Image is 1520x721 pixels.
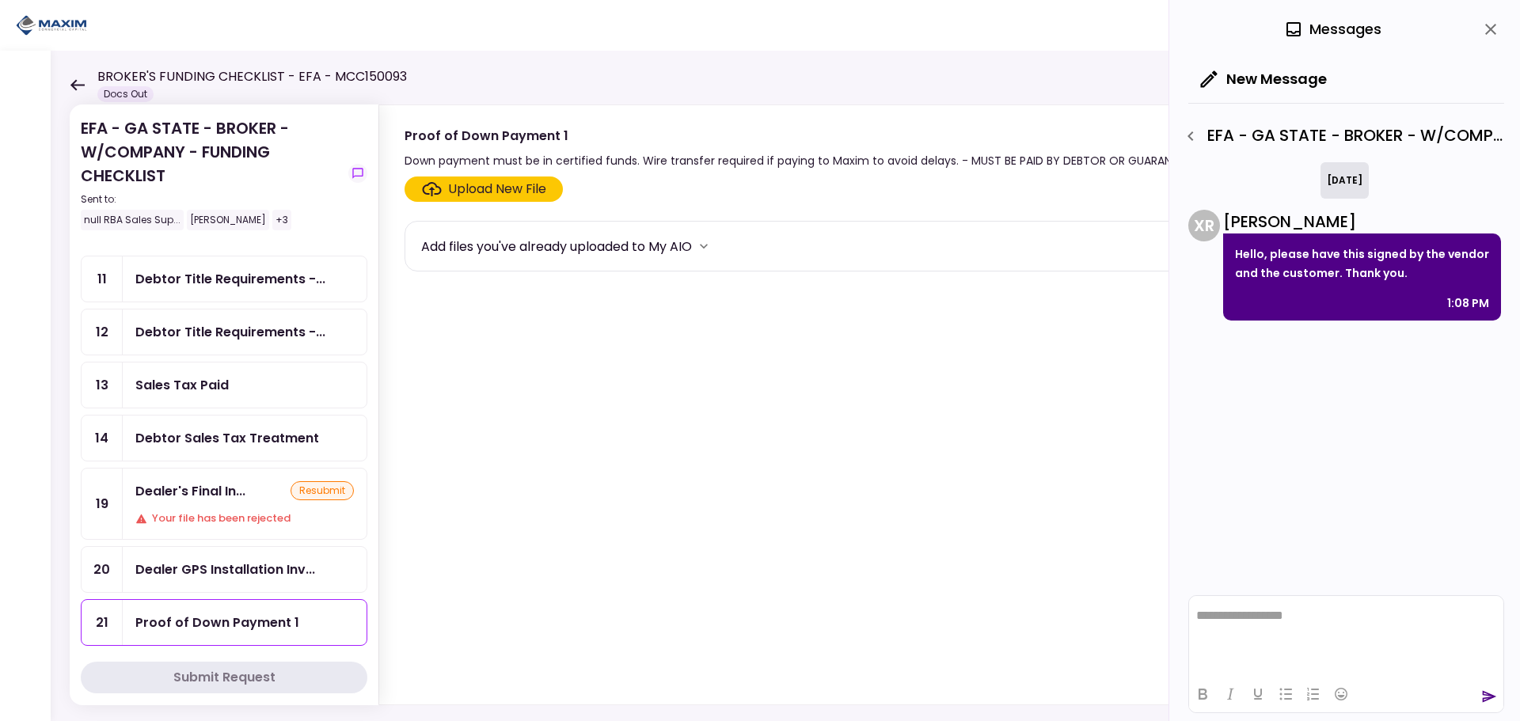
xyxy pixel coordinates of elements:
[1284,17,1381,41] div: Messages
[82,600,123,645] div: 21
[82,416,123,461] div: 14
[82,362,123,408] div: 13
[81,192,342,207] div: Sent to:
[1300,683,1327,705] button: Numbered list
[81,116,342,230] div: EFA - GA STATE - BROKER - W/COMPANY - FUNDING CHECKLIST
[135,375,229,395] div: Sales Tax Paid
[81,468,367,540] a: 19Dealer's Final InvoiceresubmitYour file has been rejected
[1223,210,1501,233] div: [PERSON_NAME]
[1244,683,1271,705] button: Underline
[135,322,325,342] div: Debtor Title Requirements - Proof of IRP or Exemption
[1189,683,1216,705] button: Bold
[16,13,87,37] img: Partner icon
[135,428,319,448] div: Debtor Sales Tax Treatment
[421,237,692,256] div: Add files you've already uploaded to My AIO
[82,469,123,539] div: 19
[82,309,123,355] div: 12
[1177,123,1504,150] div: EFA - GA STATE - BROKER - W/COMPANY - FUNDING CHECKLIST - Dealer's Final Invoice
[448,180,546,199] div: Upload New File
[81,256,367,302] a: 11Debtor Title Requirements - Other Requirements
[81,210,184,230] div: null RBA Sales Sup...
[81,309,367,355] a: 12Debtor Title Requirements - Proof of IRP or Exemption
[135,269,325,289] div: Debtor Title Requirements - Other Requirements
[81,599,367,646] a: 21Proof of Down Payment 1
[135,560,315,579] div: Dealer GPS Installation Invoice
[348,164,367,183] button: show-messages
[135,481,245,501] div: Dealer's Final Invoice
[187,210,269,230] div: [PERSON_NAME]
[81,546,367,593] a: 20Dealer GPS Installation Invoice
[291,481,354,500] div: resubmit
[135,613,299,632] div: Proof of Down Payment 1
[81,415,367,461] a: 14Debtor Sales Tax Treatment
[1272,683,1299,705] button: Bullet list
[1447,294,1489,313] div: 1:08 PM
[692,234,716,258] button: more
[1189,596,1503,675] iframe: Rich Text Area
[173,668,275,687] div: Submit Request
[1188,59,1339,100] button: New Message
[405,126,1195,146] div: Proof of Down Payment 1
[82,547,123,592] div: 20
[378,104,1488,705] div: Proof of Down Payment 1Down payment must be in certified funds. Wire transfer required if paying ...
[81,362,367,408] a: 13Sales Tax Paid
[135,510,354,526] div: Your file has been rejected
[81,662,367,693] button: Submit Request
[82,256,123,302] div: 11
[97,67,407,86] h1: BROKER'S FUNDING CHECKLIST - EFA - MCC150093
[405,176,563,202] span: Click here to upload the required document
[405,151,1195,170] div: Down payment must be in certified funds. Wire transfer required if paying to Maxim to avoid delay...
[97,86,154,102] div: Docs Out
[1320,162,1369,199] div: [DATE]
[1477,16,1504,43] button: close
[1481,689,1497,704] button: send
[272,210,291,230] div: +3
[1188,210,1220,241] div: X R
[1235,245,1489,283] p: Hello, please have this signed by the vendor and the customer. Thank you.
[1217,683,1244,705] button: Italic
[1328,683,1355,705] button: Emojis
